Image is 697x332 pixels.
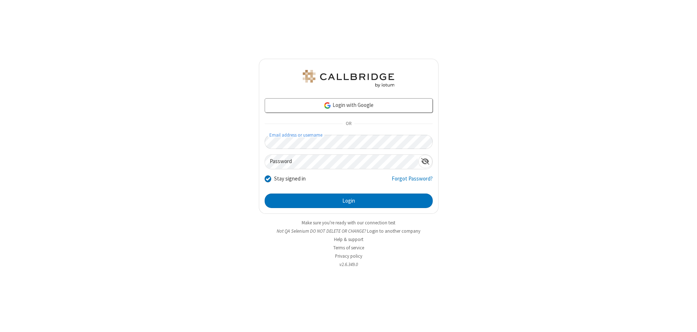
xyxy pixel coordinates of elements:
div: Show password [418,155,432,168]
button: Login to another company [367,228,420,235]
a: Terms of service [333,245,364,251]
img: google-icon.png [323,101,331,109]
a: Make sure you're ready with our connection test [302,220,395,226]
a: Help & support [334,236,363,242]
a: Forgot Password? [392,175,433,188]
span: OR [343,119,354,129]
input: Password [265,155,418,169]
button: Login [265,194,433,208]
label: Stay signed in [274,175,306,183]
li: Not QA Selenium DO NOT DELETE OR CHANGE? [259,228,439,235]
a: Privacy policy [335,253,362,259]
input: Email address or username [265,135,433,149]
iframe: Chat [679,313,692,327]
img: QA Selenium DO NOT DELETE OR CHANGE [301,70,396,87]
li: v2.6.349.0 [259,261,439,268]
a: Login with Google [265,98,433,113]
